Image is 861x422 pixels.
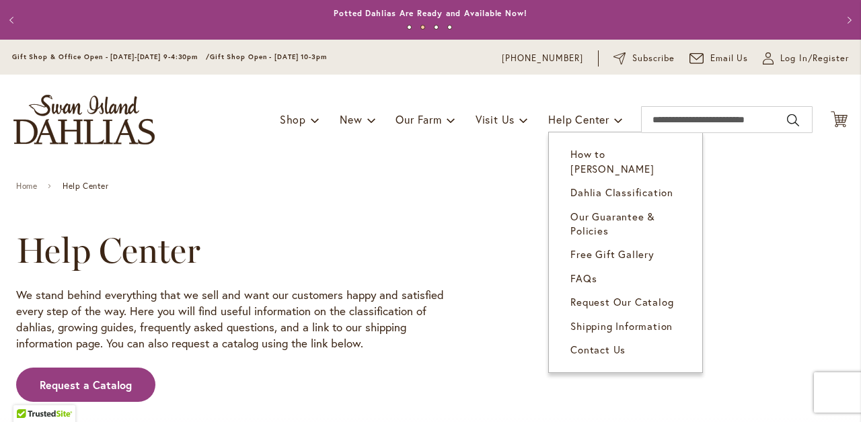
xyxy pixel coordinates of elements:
[447,25,452,30] button: 4 of 4
[632,52,675,65] span: Subscribe
[420,25,425,30] button: 2 of 4
[570,210,655,237] span: Our Guarantee & Policies
[710,52,749,65] span: Email Us
[570,185,673,199] span: Dahlia Classification
[570,147,654,175] span: How to [PERSON_NAME]
[16,181,37,191] a: Home
[689,52,749,65] a: Email Us
[210,52,327,61] span: Gift Shop Open - [DATE] 10-3pm
[434,25,439,30] button: 3 of 4
[16,368,155,403] a: Request a Catalog
[13,95,155,144] a: store logo
[570,343,626,356] span: Contact Us
[570,271,597,285] span: FAQs
[570,247,654,261] span: Free Gift Gallery
[16,230,806,271] h1: Help Center
[570,295,673,308] span: Request Our Catalog
[334,8,527,18] a: Potted Dahlias Are Ready and Available Now!
[548,112,609,126] span: Help Center
[834,7,861,34] button: Next
[12,52,210,61] span: Gift Shop & Office Open - [DATE]-[DATE] 9-4:30pm /
[340,112,362,126] span: New
[280,112,306,126] span: Shop
[613,52,675,65] a: Subscribe
[502,52,583,65] a: [PHONE_NUMBER]
[16,287,453,351] p: We stand behind everything that we sell and want our customers happy and satisfied every step of ...
[476,112,515,126] span: Visit Us
[396,112,441,126] span: Our Farm
[763,52,849,65] a: Log In/Register
[407,25,412,30] button: 1 of 4
[780,52,849,65] span: Log In/Register
[63,181,109,191] span: Help Center
[570,319,673,333] span: Shipping Information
